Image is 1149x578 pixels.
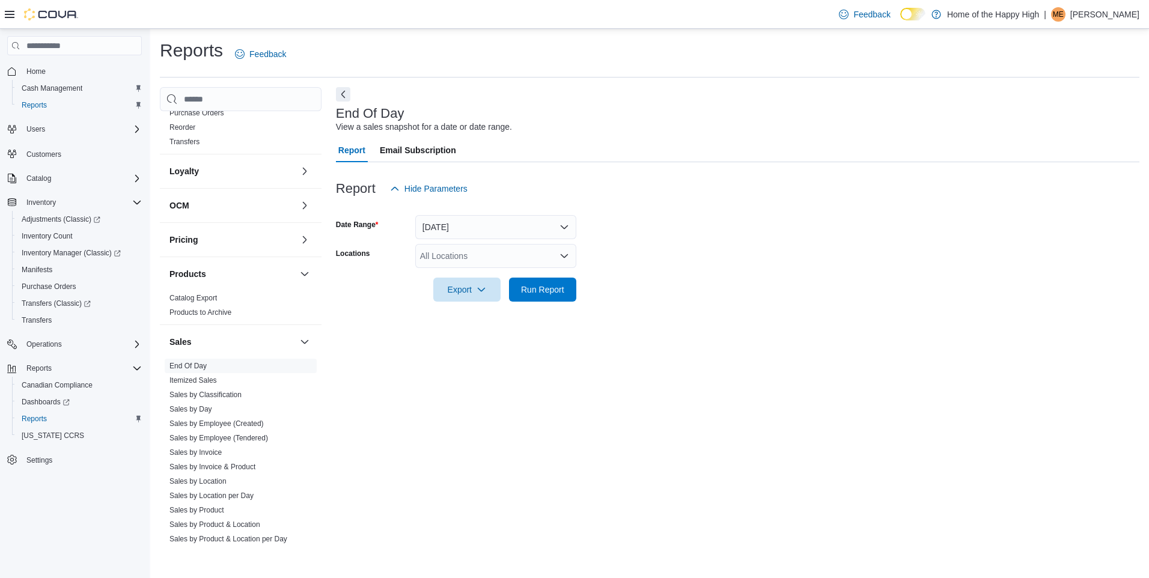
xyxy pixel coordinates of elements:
button: Run Report [509,278,576,302]
button: OCM [169,199,295,211]
a: Canadian Compliance [17,378,97,392]
a: Inventory Manager (Classic) [17,246,126,260]
span: Canadian Compliance [17,378,142,392]
span: Transfers [22,315,52,325]
span: [US_STATE] CCRS [22,431,84,440]
button: Reports [2,360,147,377]
span: Feedback [853,8,890,20]
div: Products [160,291,322,324]
h3: Sales [169,336,192,348]
a: Sales by Classification [169,391,242,399]
button: Reports [12,410,147,427]
span: Sales by Product & Location per Day [169,534,287,544]
span: Purchase Orders [22,282,76,291]
a: Catalog Export [169,294,217,302]
span: Manifests [17,263,142,277]
span: Settings [22,452,142,467]
span: Transfers (Classic) [17,296,142,311]
span: Reports [17,98,142,112]
span: Operations [22,337,142,351]
button: Inventory Count [12,228,147,245]
a: Inventory Count [17,229,78,243]
span: Sales by Employee (Created) [169,419,264,428]
button: [US_STATE] CCRS [12,427,147,444]
span: Reports [26,364,52,373]
nav: Complex example [7,58,142,500]
span: Export [440,278,493,302]
button: Loyalty [297,164,312,178]
span: Reports [22,100,47,110]
a: Reorder [169,123,195,132]
h1: Reports [160,38,223,62]
a: Adjustments (Classic) [12,211,147,228]
span: Inventory Manager (Classic) [22,248,121,258]
button: Export [433,278,501,302]
span: Products to Archive [169,308,231,317]
span: Catalog [26,174,51,183]
a: Dashboards [12,394,147,410]
span: Cash Management [22,84,82,93]
a: Sales by Product [169,506,224,514]
button: Users [2,121,147,138]
a: Sales by Invoice & Product [169,463,255,471]
button: Inventory [2,194,147,211]
span: Users [26,124,45,134]
button: Purchase Orders [12,278,147,295]
a: Sales by Day [169,405,212,413]
a: Sales by Employee (Tendered) [169,434,268,442]
img: Cova [24,8,78,20]
a: Sales by Invoice [169,448,222,457]
a: Cash Management [17,81,87,96]
a: Sales by Location per Day [169,491,254,500]
span: Sales by Employee (Tendered) [169,433,268,443]
span: Operations [26,339,62,349]
span: Inventory Count [22,231,73,241]
button: Manifests [12,261,147,278]
a: Dashboards [17,395,75,409]
a: Manifests [17,263,57,277]
span: Catalog Export [169,293,217,303]
span: Sales by Location per Day [169,491,254,500]
button: Canadian Compliance [12,377,147,394]
span: Hide Parameters [404,183,468,195]
span: Sales by Classification [169,390,242,400]
a: Inventory Manager (Classic) [12,245,147,261]
span: Manifests [22,265,52,275]
button: Inventory [22,195,61,210]
span: Washington CCRS [17,428,142,443]
span: Purchase Orders [17,279,142,294]
button: Transfers [12,312,147,329]
a: Transfers [17,313,56,327]
span: Catalog [22,171,142,186]
h3: End Of Day [336,106,404,121]
a: Purchase Orders [17,279,81,294]
span: Transfers (Classic) [22,299,91,308]
span: Customers [26,150,61,159]
a: Sales by Location [169,477,227,485]
button: Reports [12,97,147,114]
a: Sales by Product & Location [169,520,260,529]
span: Inventory [22,195,142,210]
p: [PERSON_NAME] [1070,7,1139,22]
p: | [1044,7,1046,22]
a: Reports [17,98,52,112]
a: Customers [22,147,66,162]
span: Sales by Invoice & Product [169,462,255,472]
button: Products [297,267,312,281]
span: Dark Mode [900,20,901,21]
button: Next [336,87,350,102]
a: Transfers (Classic) [17,296,96,311]
a: Feedback [230,42,291,66]
span: Run Report [521,284,564,296]
a: Home [22,64,50,79]
button: Pricing [297,233,312,247]
button: Operations [22,337,67,351]
span: Settings [26,455,52,465]
button: Sales [297,335,312,349]
span: Sales by Product [169,505,224,515]
label: Locations [336,249,370,258]
span: Dashboards [17,395,142,409]
button: Sales [169,336,295,348]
